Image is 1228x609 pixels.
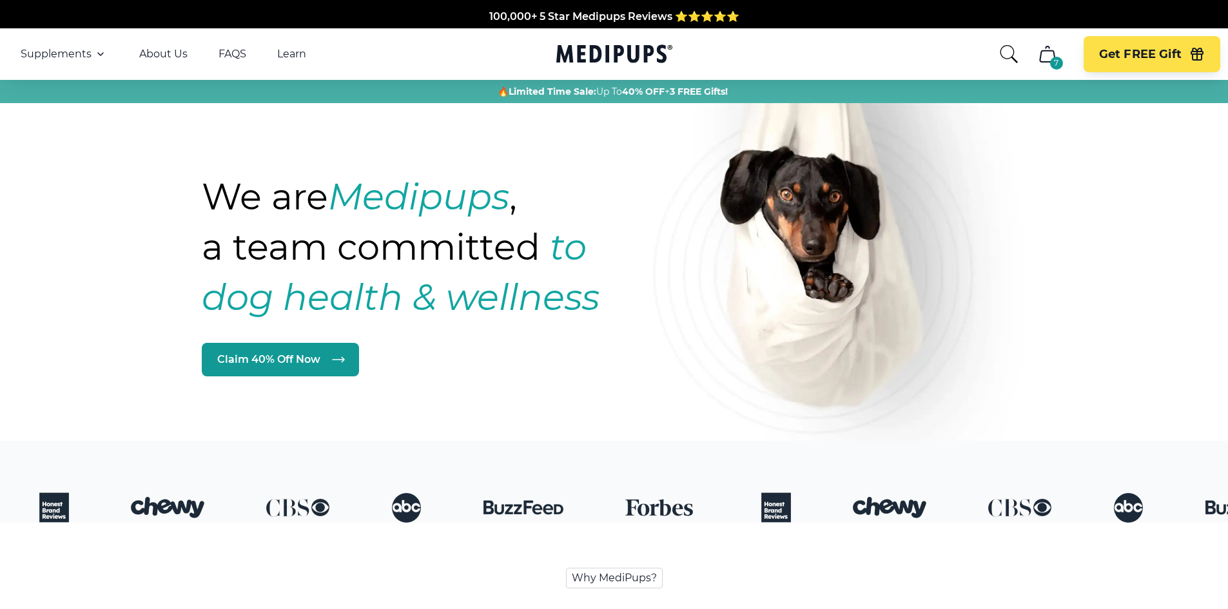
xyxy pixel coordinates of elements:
[1050,57,1063,70] div: 7
[139,48,188,61] a: About Us
[219,48,246,61] a: FAQS
[556,42,672,68] a: Medipups
[1099,47,1182,62] span: Get FREE Gift
[999,44,1019,64] button: search
[328,175,509,218] strong: Medipups
[498,85,728,98] span: 🔥 Up To +
[1084,36,1220,72] button: Get FREE Gift
[21,46,108,62] button: Supplements
[202,343,359,376] a: Claim 40% Off Now
[1032,39,1063,70] button: cart
[653,17,1040,490] img: Natural dog supplements for joint and coat health
[21,48,92,61] span: Supplements
[489,9,739,21] span: 100,000+ 5 Star Medipups Reviews ⭐️⭐️⭐️⭐️⭐️
[277,48,306,61] a: Learn
[400,24,828,37] span: Made In The [GEOGRAPHIC_DATA] from domestic & globally sourced ingredients
[566,568,663,588] span: Why MediPups?
[202,171,674,322] h1: We are , a team committed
